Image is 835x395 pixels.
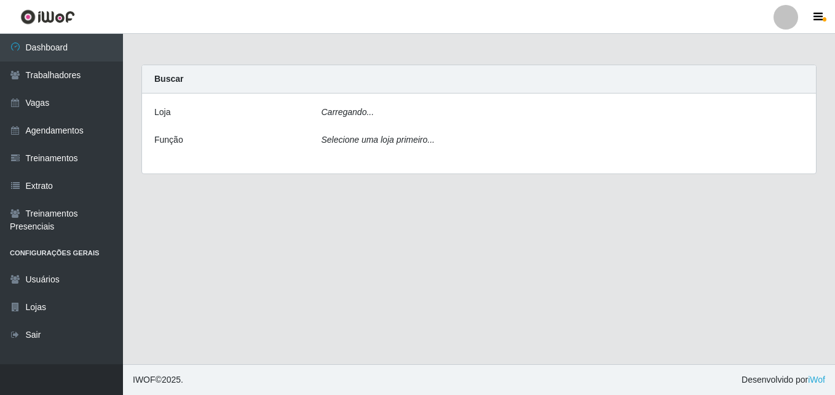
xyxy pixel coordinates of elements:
[742,373,825,386] span: Desenvolvido por
[20,9,75,25] img: CoreUI Logo
[154,106,170,119] label: Loja
[133,375,156,385] span: IWOF
[322,107,374,117] i: Carregando...
[154,74,183,84] strong: Buscar
[133,373,183,386] span: © 2025 .
[322,135,435,145] i: Selecione uma loja primeiro...
[808,375,825,385] a: iWof
[154,134,183,146] label: Função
